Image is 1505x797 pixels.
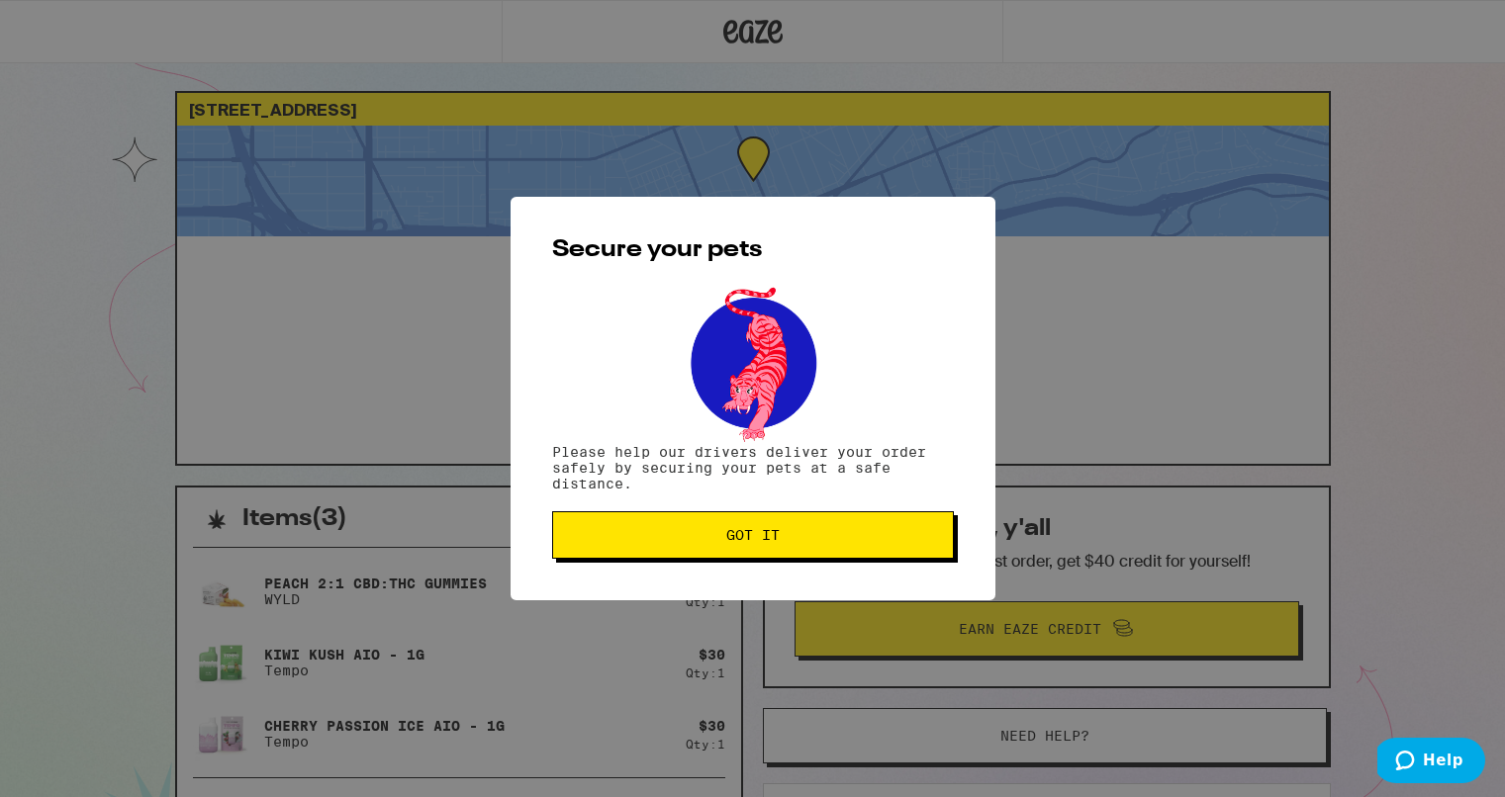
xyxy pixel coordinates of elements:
button: Got it [552,511,954,559]
h2: Secure your pets [552,238,954,262]
p: Please help our drivers deliver your order safely by securing your pets at a safe distance. [552,444,954,491]
span: Got it [726,528,780,542]
iframe: Opens a widget where you can find more information [1377,738,1485,787]
img: pets [672,282,834,444]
